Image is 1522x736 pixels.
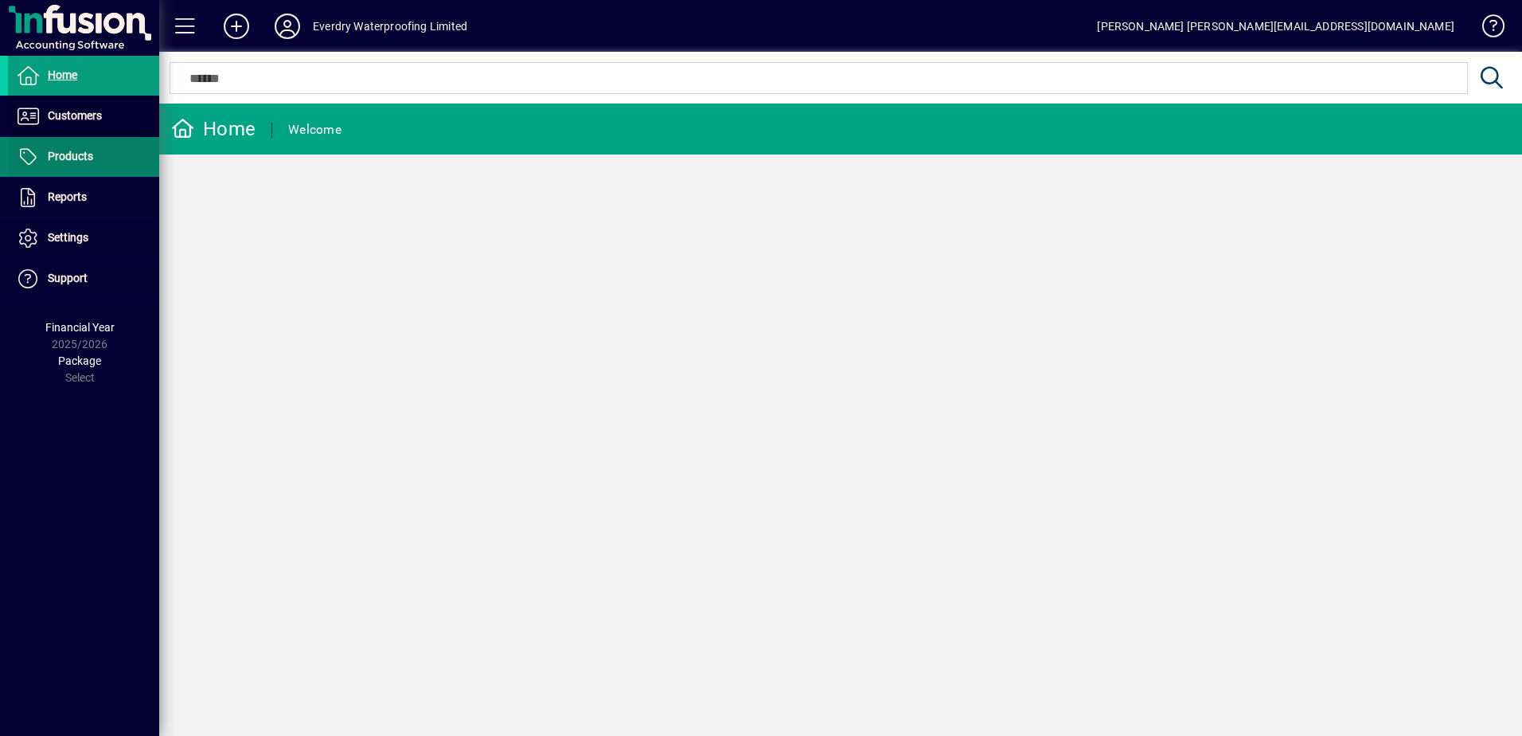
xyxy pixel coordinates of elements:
div: Home [171,116,256,142]
div: [PERSON_NAME] [PERSON_NAME][EMAIL_ADDRESS][DOMAIN_NAME] [1097,14,1454,39]
a: Support [8,259,159,299]
span: Products [48,150,93,162]
a: Settings [8,218,159,258]
span: Customers [48,109,102,122]
span: Package [58,354,101,367]
span: Home [48,69,77,81]
div: Welcome [288,117,341,143]
span: Support [48,272,88,284]
button: Add [211,12,262,41]
a: Knowledge Base [1470,3,1502,55]
a: Customers [8,96,159,136]
span: Financial Year [45,321,115,334]
span: Settings [48,231,88,244]
a: Reports [8,178,159,217]
div: Everdry Waterproofing Limited [313,14,467,39]
button: Profile [262,12,313,41]
span: Reports [48,190,87,203]
a: Products [8,137,159,177]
